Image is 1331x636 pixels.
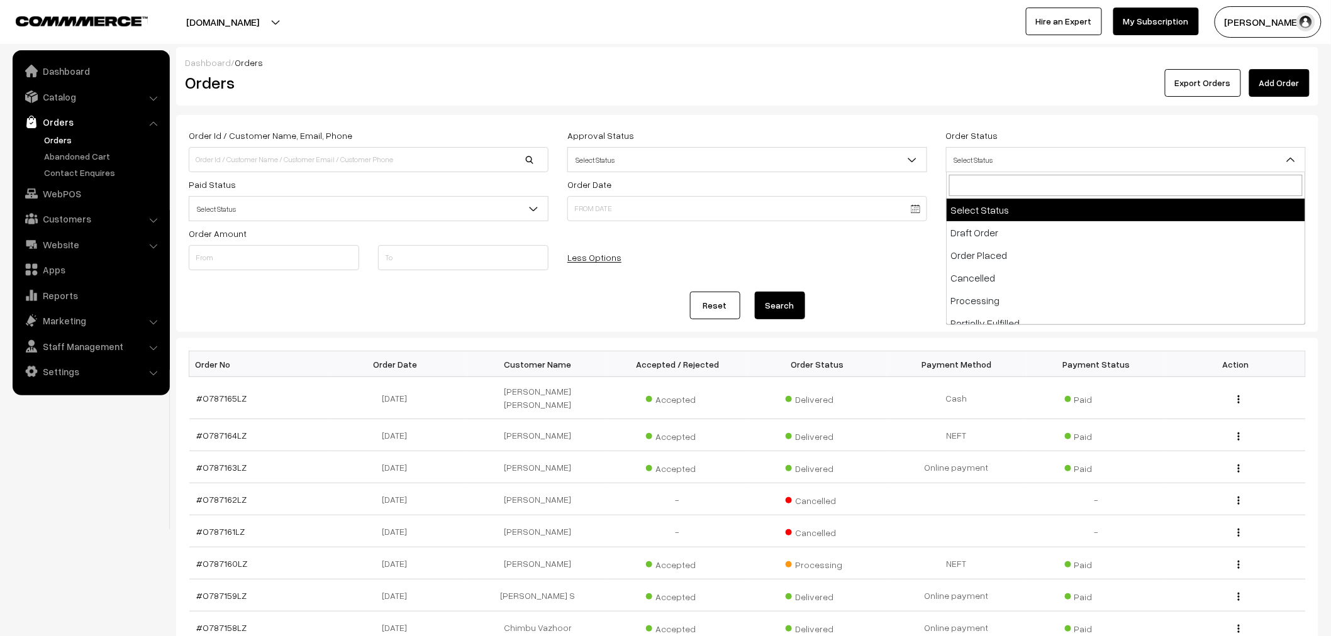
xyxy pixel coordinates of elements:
li: Processing [947,289,1305,312]
label: Approval Status [567,129,634,142]
span: Delivered [786,619,849,635]
input: From [189,245,359,270]
a: Dashboard [16,60,165,82]
img: Menu [1238,561,1240,569]
td: Online payment [887,451,1027,483]
span: Paid [1065,619,1128,635]
a: #O787161LZ [197,526,245,537]
li: Select Status [947,199,1305,221]
li: Draft Order [947,221,1305,244]
a: Dashboard [185,57,231,68]
span: Accepted [646,390,709,406]
a: My Subscription [1113,8,1199,35]
a: Orders [41,133,165,146]
img: Menu [1238,529,1240,537]
input: To [378,245,549,270]
a: Reports [16,284,165,307]
button: [PERSON_NAME] [1215,6,1322,38]
td: [PERSON_NAME] [468,547,608,579]
td: Online payment [887,579,1027,611]
a: #O787163LZ [197,462,247,473]
td: [DATE] [328,579,468,611]
li: Partially Fulfilled [947,312,1305,334]
a: Less Options [567,252,621,263]
span: Cancelled [786,523,849,539]
span: Select Status [189,196,549,221]
img: COMMMERCE [16,16,148,26]
td: Cash [887,377,1027,419]
td: [DATE] [328,483,468,515]
th: Payment Status [1027,351,1166,377]
h2: Orders [185,73,547,92]
a: #O787164LZ [197,430,247,441]
label: Paid Status [189,178,236,191]
td: [DATE] [328,515,468,547]
span: Select Status [946,147,1306,172]
td: [PERSON_NAME] [468,419,608,451]
li: Cancelled [947,266,1305,289]
a: Apps [16,258,165,281]
td: [PERSON_NAME] [468,451,608,483]
button: Export Orders [1165,69,1241,97]
span: Select Status [189,198,548,220]
td: [DATE] [328,419,468,451]
td: [DATE] [328,377,468,419]
a: Marketing [16,309,165,332]
td: - [1027,515,1166,547]
th: Order Date [328,351,468,377]
span: Accepted [646,587,709,603]
label: Order Status [946,129,998,142]
td: [PERSON_NAME] [468,483,608,515]
label: Order Id / Customer Name, Email, Phone [189,129,352,142]
a: Reset [690,292,740,319]
td: [DATE] [328,451,468,483]
td: - [1027,483,1166,515]
input: From Date [567,196,927,221]
img: Menu [1238,395,1240,403]
a: Customers [16,207,165,230]
th: Action [1166,351,1306,377]
td: NEFT [887,419,1027,451]
a: Settings [16,360,165,383]
a: Website [16,233,165,256]
li: Order Placed [947,244,1305,266]
td: [DATE] [328,547,468,579]
a: #O787165LZ [197,393,247,403]
img: user [1296,13,1315,31]
a: WebPOS [16,182,165,205]
td: - [608,483,747,515]
label: Order Date [567,178,611,191]
a: Hire an Expert [1026,8,1102,35]
span: Accepted [646,427,709,443]
th: Order No [189,351,329,377]
span: Delivered [786,390,849,406]
span: Orders [235,57,263,68]
a: Orders [16,111,165,133]
button: Search [755,292,805,319]
span: Processing [786,555,849,571]
a: COMMMERCE [16,13,126,28]
a: Staff Management [16,335,165,358]
td: [PERSON_NAME] [468,515,608,547]
a: Add Order [1249,69,1310,97]
span: Delivered [786,459,849,475]
span: Accepted [646,619,709,635]
span: Select Status [947,149,1305,171]
td: - [608,515,747,547]
span: Select Status [568,149,927,171]
th: Accepted / Rejected [608,351,747,377]
td: [PERSON_NAME] S [468,579,608,611]
span: Accepted [646,555,709,571]
img: Menu [1238,496,1240,505]
button: [DOMAIN_NAME] [142,6,303,38]
span: Delivered [786,587,849,603]
img: Menu [1238,432,1240,441]
a: #O787158LZ [197,622,247,633]
a: Contact Enquires [41,166,165,179]
span: Paid [1065,427,1128,443]
span: Delivered [786,427,849,443]
span: Paid [1065,555,1128,571]
td: [PERSON_NAME] [PERSON_NAME] [468,377,608,419]
a: Abandoned Cart [41,150,165,163]
img: Menu [1238,593,1240,601]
